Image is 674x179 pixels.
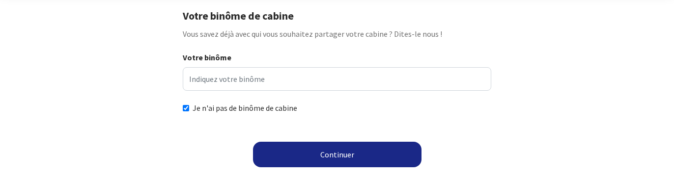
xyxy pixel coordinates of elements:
[193,102,297,114] label: Je n'ai pas de binôme de cabine
[183,67,491,91] input: Indiquez votre binôme
[183,9,491,22] h1: Votre binôme de cabine
[183,52,231,62] strong: Votre binôme
[253,142,421,167] button: Continuer
[183,28,491,40] p: Vous savez déjà avec qui vous souhaitez partager votre cabine ? Dites-le nous !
